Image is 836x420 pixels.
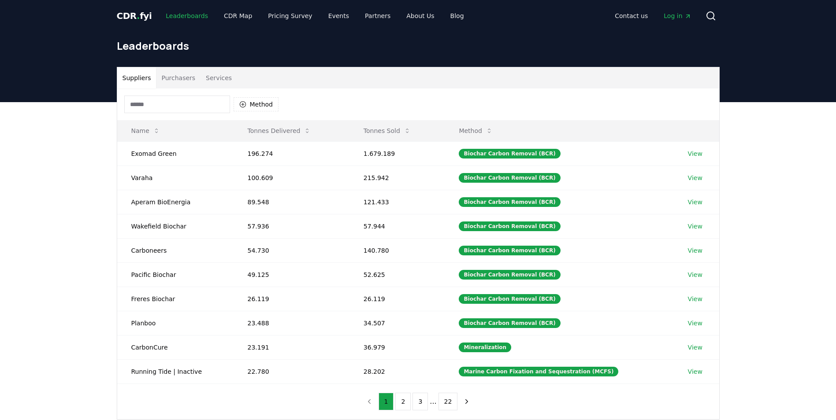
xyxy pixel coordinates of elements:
[159,8,215,24] a: Leaderboards
[234,335,349,359] td: 23.191
[438,393,458,410] button: 22
[156,67,201,88] button: Purchasers
[688,222,702,231] a: View
[688,246,702,255] a: View
[430,396,436,407] li: ...
[459,393,474,410] button: next page
[358,8,398,24] a: Partners
[201,67,237,88] button: Services
[459,367,618,376] div: Marine Carbon Fixation and Sequestration (MCFS)
[349,141,445,166] td: 1.679.189
[459,294,560,304] div: Biochar Carbon Removal (BCR)
[117,10,152,22] a: CDR.fyi
[234,311,349,335] td: 23.488
[443,8,471,24] a: Blog
[124,122,167,140] button: Name
[159,8,471,24] nav: Main
[688,343,702,352] a: View
[657,8,698,24] a: Log in
[117,39,720,53] h1: Leaderboards
[234,190,349,214] td: 89.548
[117,67,156,88] button: Suppliers
[459,149,560,158] div: Biochar Carbon Removal (BCR)
[321,8,356,24] a: Events
[349,262,445,287] td: 52.625
[117,359,234,383] td: Running Tide | Inactive
[688,270,702,279] a: View
[349,190,445,214] td: 121.433
[688,319,702,328] a: View
[688,367,702,376] a: View
[459,343,511,352] div: Mineralization
[117,311,234,335] td: Planboo
[117,190,234,214] td: Aperam BioEnergia
[349,238,445,262] td: 140.780
[234,141,349,166] td: 196.274
[117,287,234,311] td: Freres Biochar
[459,270,560,280] div: Biochar Carbon Removal (BCR)
[234,359,349,383] td: 22.780
[459,246,560,255] div: Biochar Carbon Removal (BCR)
[117,11,152,21] span: CDR fyi
[349,287,445,311] td: 26.119
[234,214,349,238] td: 57.936
[688,173,702,182] a: View
[349,335,445,359] td: 36.979
[117,238,234,262] td: Carboneers
[117,166,234,190] td: Varaha
[349,359,445,383] td: 28.202
[459,197,560,207] div: Biochar Carbon Removal (BCR)
[117,262,234,287] td: Pacific Biochar
[459,221,560,231] div: Biochar Carbon Removal (BCR)
[234,166,349,190] td: 100.609
[349,166,445,190] td: 215.942
[117,335,234,359] td: CarbonCure
[349,214,445,238] td: 57.944
[234,287,349,311] td: 26.119
[395,393,411,410] button: 2
[664,11,691,20] span: Log in
[261,8,319,24] a: Pricing Survey
[608,8,698,24] nav: Main
[234,97,279,111] button: Method
[688,149,702,158] a: View
[217,8,259,24] a: CDR Map
[117,214,234,238] td: Wakefield Biochar
[234,262,349,287] td: 49.125
[459,318,560,328] div: Biochar Carbon Removal (BCR)
[357,122,418,140] button: Tonnes Sold
[379,393,394,410] button: 1
[459,173,560,183] div: Biochar Carbon Removal (BCR)
[412,393,428,410] button: 3
[608,8,655,24] a: Contact us
[349,311,445,335] td: 34.507
[234,238,349,262] td: 54.730
[137,11,140,21] span: .
[241,122,318,140] button: Tonnes Delivered
[452,122,500,140] button: Method
[688,295,702,303] a: View
[117,141,234,166] td: Exomad Green
[399,8,441,24] a: About Us
[688,198,702,206] a: View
